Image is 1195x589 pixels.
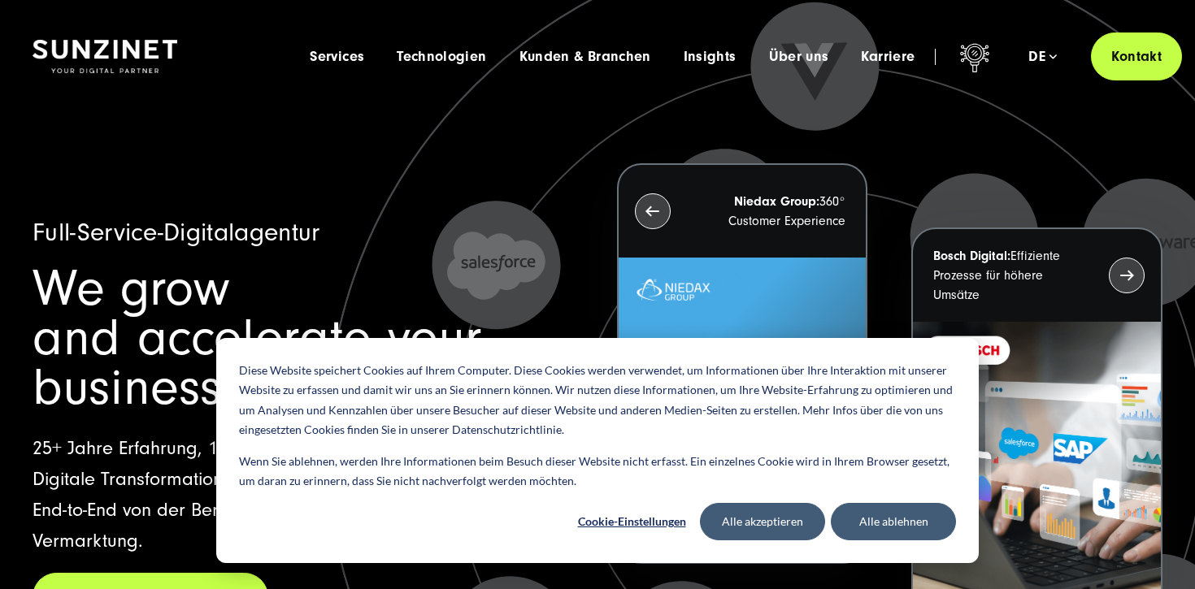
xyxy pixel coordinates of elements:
strong: Bosch Digital: [933,249,1010,263]
a: Karriere [861,49,915,65]
a: Kunden & Branchen [519,49,651,65]
span: We grow and accelerate your business [33,259,481,417]
a: Kontakt [1091,32,1182,80]
span: Full-Service-Digitalagentur [33,218,320,247]
a: Insights [684,49,737,65]
a: Services [310,49,364,65]
p: Effiziente Prozesse für höhere Umsätze [933,246,1080,305]
a: Technologien [397,49,486,65]
div: Cookie banner [216,338,979,563]
button: Alle akzeptieren [700,503,825,540]
p: 360° Customer Experience [700,192,846,231]
img: SUNZINET Full Service Digital Agentur [33,40,177,74]
strong: Niedax Group: [734,194,819,209]
button: Alle ablehnen [831,503,956,540]
button: Niedax Group:360° Customer Experience Letztes Projekt von Niedax. Ein Laptop auf dem die Niedax W... [617,163,868,564]
p: Wenn Sie ablehnen, werden Ihre Informationen beim Besuch dieser Website nicht erfasst. Ein einzel... [239,452,956,492]
p: Diese Website speichert Cookies auf Ihrem Computer. Diese Cookies werden verwendet, um Informatio... [239,361,956,440]
button: Cookie-Einstellungen [569,503,694,540]
div: de [1028,49,1057,65]
p: 25+ Jahre Erfahrung, 160 Mitarbeitende in 3 Ländern für die Digitale Transformation in Marketing,... [33,433,578,557]
a: Über uns [769,49,829,65]
img: Letztes Projekt von Niedax. Ein Laptop auf dem die Niedax Website geöffnet ist, auf blauem Hinter... [619,258,867,562]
